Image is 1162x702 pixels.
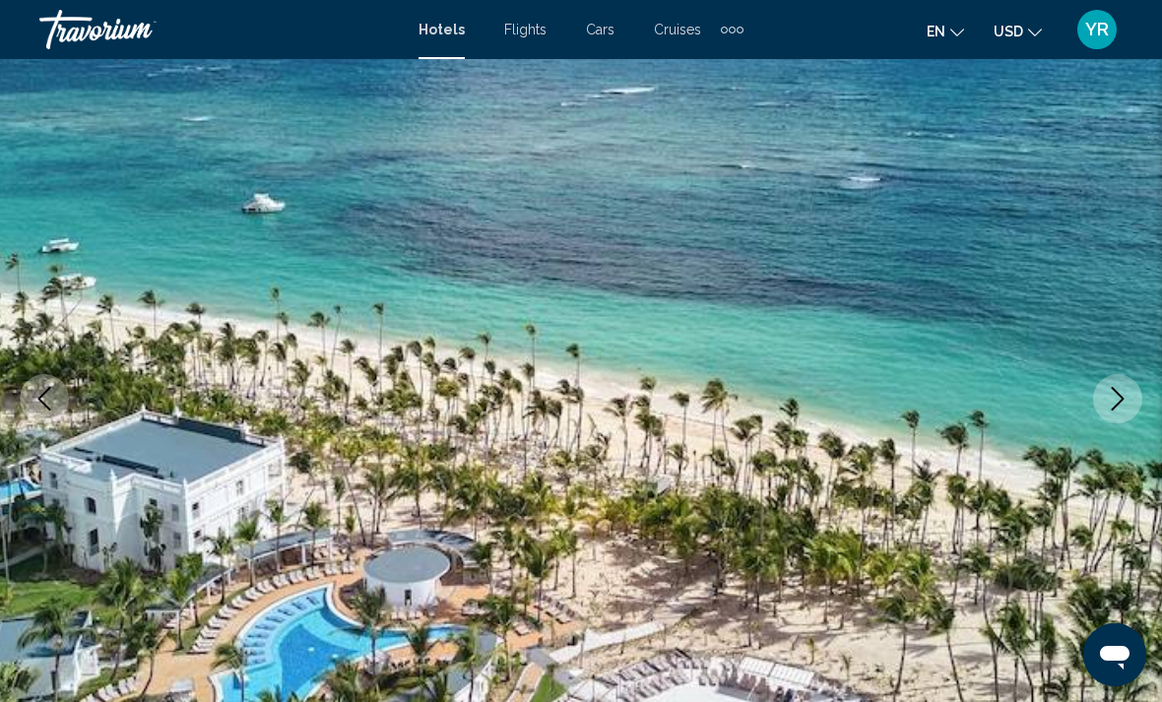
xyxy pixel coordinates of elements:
[419,22,465,37] a: Hotels
[927,17,964,45] button: Change language
[1085,20,1109,39] span: YR
[994,24,1023,39] span: USD
[1093,374,1142,423] button: Next image
[721,14,743,45] button: Extra navigation items
[927,24,945,39] span: en
[586,22,614,37] a: Cars
[1083,623,1146,686] iframe: Button to launch messaging window
[654,22,701,37] a: Cruises
[994,17,1042,45] button: Change currency
[504,22,547,37] a: Flights
[39,10,399,49] a: Travorium
[1071,9,1123,50] button: User Menu
[20,374,69,423] button: Previous image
